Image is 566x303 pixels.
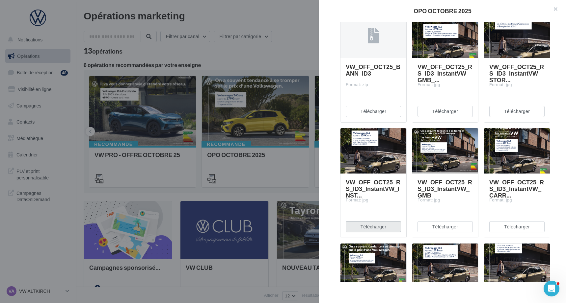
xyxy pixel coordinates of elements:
span: VW_OFF_OCT25_RS_ID3_InstantVW_STOR... [489,63,544,83]
div: Format: zip [346,82,401,88]
span: VW_OFF_OCT25_RS_ID3_InstantVW_CARR... [489,178,544,199]
div: Format: jpg [489,197,545,203]
button: Télécharger [418,106,473,117]
button: Télécharger [489,106,545,117]
span: VW_OFF_OCT25_RS_ID3_InstantVW_GMB_... [418,63,472,83]
div: Format: jpg [418,197,473,203]
span: VW_OFF_OCT25_RS_ID3_InstantVW_INST... [346,178,400,199]
div: Format: jpg [346,197,401,203]
div: Format: jpg [418,82,473,88]
button: Télécharger [489,221,545,232]
button: Télécharger [418,221,473,232]
button: Télécharger [346,221,401,232]
span: VW_OFF_OCT25_RS_ID3_InstantVW_GMB [418,178,472,199]
div: Format: jpg [489,82,545,88]
span: VW_OFF_OCT25_BANN_ID3 [346,63,400,77]
div: OPO OCTOBRE 2025 [330,8,555,14]
button: Télécharger [346,106,401,117]
iframe: Intercom live chat [544,281,559,296]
